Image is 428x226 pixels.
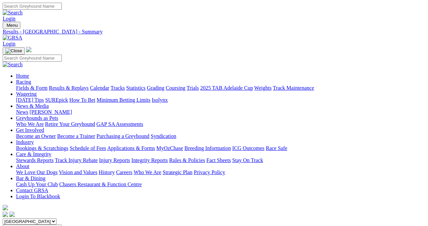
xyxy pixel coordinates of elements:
[16,157,425,163] div: Care & Integrity
[16,157,53,163] a: Stewards Reports
[131,157,168,163] a: Integrity Reports
[29,109,72,115] a: [PERSON_NAME]
[169,157,205,163] a: Rules & Policies
[166,85,185,91] a: Coursing
[99,169,115,175] a: History
[107,145,155,151] a: Applications & Forms
[16,97,425,103] div: Wagering
[16,194,60,199] a: Login To Blackbook
[9,212,15,217] img: twitter.svg
[7,23,18,28] span: Menu
[194,169,225,175] a: Privacy Policy
[16,91,37,97] a: Wagering
[3,22,20,29] button: Toggle navigation
[156,145,183,151] a: MyOzChase
[16,127,44,133] a: Get Involved
[16,85,425,91] div: Racing
[16,79,31,85] a: Racing
[16,187,48,193] a: Contact GRSA
[90,85,109,91] a: Calendar
[59,181,142,187] a: Chasers Restaurant & Function Centre
[126,85,146,91] a: Statistics
[3,212,8,217] img: facebook.svg
[111,85,125,91] a: Tracks
[97,133,149,139] a: Purchasing a Greyhound
[186,85,199,91] a: Trials
[3,35,22,41] img: GRSA
[69,145,106,151] a: Schedule of Fees
[16,163,29,169] a: About
[134,169,161,175] a: Who We Are
[49,85,89,91] a: Results & Replays
[16,145,68,151] a: Bookings & Scratchings
[3,62,23,68] img: Search
[26,47,31,52] img: logo-grsa-white.png
[16,121,44,127] a: Who We Are
[99,157,130,163] a: Injury Reports
[5,48,22,54] img: Close
[16,169,57,175] a: We Love Our Dogs
[3,47,25,55] button: Toggle navigation
[3,205,8,210] img: logo-grsa-white.png
[3,29,425,35] a: Results - [GEOGRAPHIC_DATA] - Summary
[266,145,287,151] a: Race Safe
[232,157,263,163] a: Stay On Track
[16,103,49,109] a: News & Media
[16,133,56,139] a: Become an Owner
[152,97,168,103] a: Isolynx
[16,97,44,103] a: [DATE] Tips
[3,41,15,47] a: Login
[16,85,47,91] a: Fields & Form
[45,97,68,103] a: SUREpick
[3,55,62,62] input: Search
[3,10,23,16] img: Search
[163,169,192,175] a: Strategic Plan
[16,175,45,181] a: Bar & Dining
[16,121,425,127] div: Greyhounds as Pets
[16,73,29,79] a: Home
[116,169,132,175] a: Careers
[3,3,62,10] input: Search
[16,115,58,121] a: Greyhounds as Pets
[57,133,95,139] a: Become a Trainer
[97,121,143,127] a: GAP SA Assessments
[55,157,98,163] a: Track Injury Rebate
[97,97,150,103] a: Minimum Betting Limits
[3,16,15,21] a: Login
[16,181,425,187] div: Bar & Dining
[16,133,425,139] div: Get Involved
[254,85,272,91] a: Weights
[273,85,314,91] a: Track Maintenance
[16,169,425,175] div: About
[147,85,164,91] a: Grading
[200,85,253,91] a: 2025 TAB Adelaide Cup
[16,109,28,115] a: News
[16,145,425,151] div: Industry
[16,109,425,115] div: News & Media
[69,97,96,103] a: How To Bet
[206,157,231,163] a: Fact Sheets
[45,121,95,127] a: Retire Your Greyhound
[16,151,51,157] a: Care & Integrity
[16,181,58,187] a: Cash Up Your Club
[232,145,264,151] a: ICG Outcomes
[16,139,34,145] a: Industry
[59,169,97,175] a: Vision and Values
[151,133,176,139] a: Syndication
[184,145,231,151] a: Breeding Information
